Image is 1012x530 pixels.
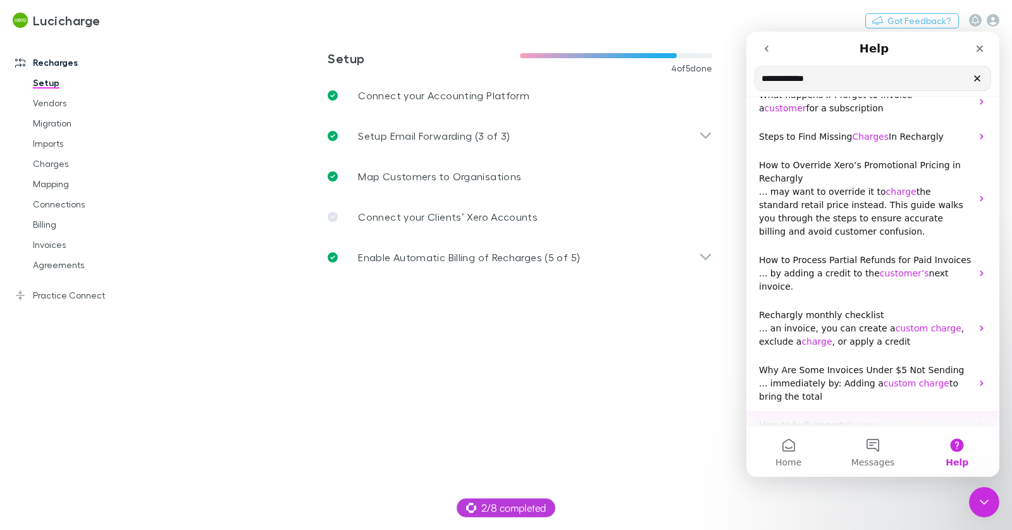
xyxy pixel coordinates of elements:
a: Connections [20,194,157,214]
a: Vendors [20,93,157,113]
a: Invoices [20,235,157,255]
div: Enable Automatic Billing of Recharges (5 of 5) [318,237,722,278]
div: Setup Email Forwarding (3 of 3) [318,116,722,156]
p: Setup Email Forwarding (3 of 3) [358,128,510,144]
a: Map Customers to Organisations [318,156,722,197]
iframe: Intercom live chat [969,487,999,517]
img: Lucicharge's Logo [13,13,28,28]
p: Enable Automatic Billing of Recharges (5 of 5) [358,250,580,265]
a: Setup [20,73,157,93]
a: Recharges [3,52,157,73]
iframe: Intercom live chat [746,32,999,477]
a: Migration [20,113,157,133]
p: Connect your Accounting Platform [358,88,529,103]
a: Imports [20,133,157,154]
button: Got Feedback? [865,13,959,28]
a: Connect your Clients’ Xero Accounts [318,197,722,237]
a: Billing [20,214,157,235]
a: Agreements [20,255,157,275]
a: Mapping [20,174,157,194]
a: Charges [20,154,157,174]
p: Connect your Clients’ Xero Accounts [358,209,538,225]
span: 4 of 5 done [671,63,713,73]
p: Map Customers to Organisations [358,169,521,184]
a: Practice Connect [3,285,157,305]
a: Connect your Accounting Platform [318,75,722,116]
h3: Lucicharge [33,13,101,28]
a: Lucicharge [5,5,108,35]
h3: Setup [328,51,520,66]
